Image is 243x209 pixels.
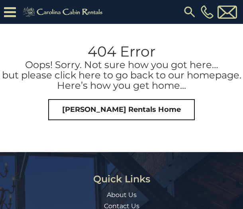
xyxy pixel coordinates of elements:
[182,5,197,19] img: search-regular.svg
[199,5,216,19] a: [PHONE_NUMBER]
[48,99,195,121] a: [PERSON_NAME] Rentals Home
[107,191,137,199] a: About Us
[20,6,108,18] img: Khaki-logo.png
[18,174,225,184] h3: Quick Links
